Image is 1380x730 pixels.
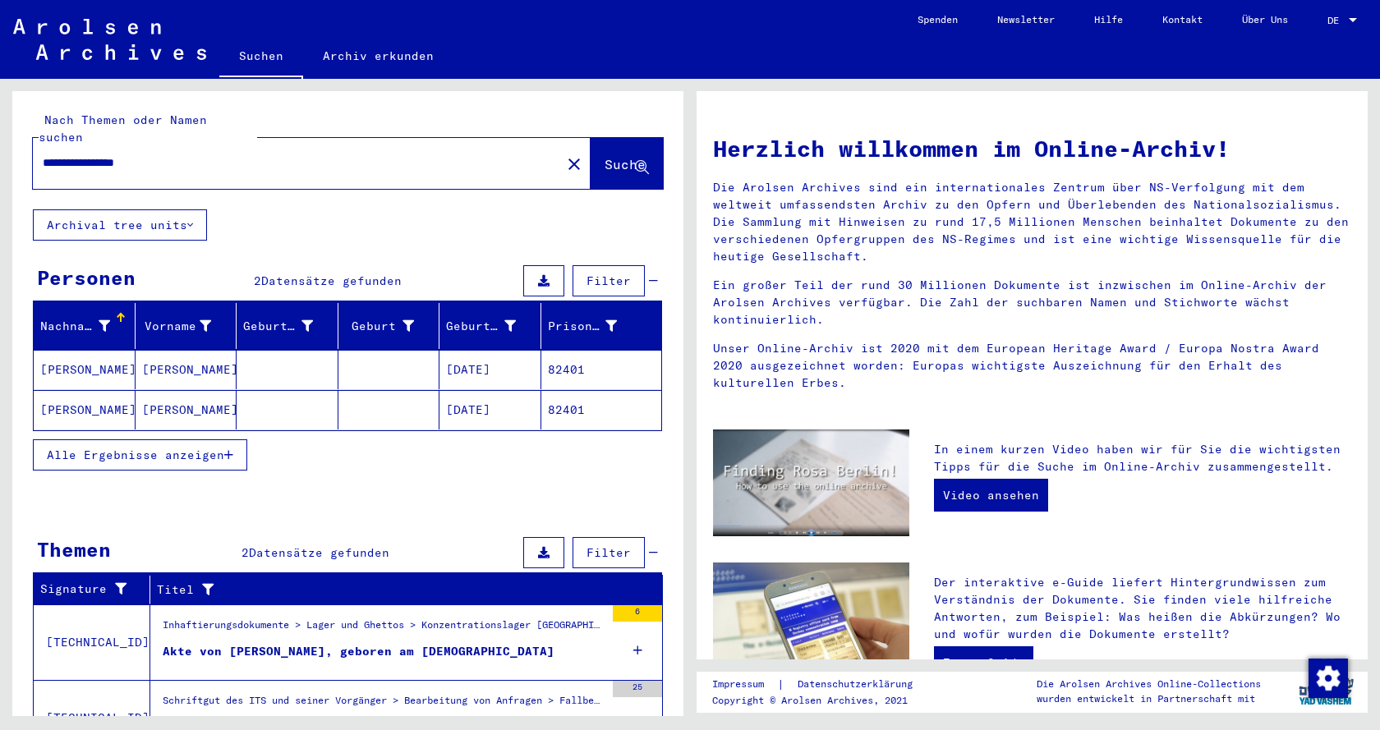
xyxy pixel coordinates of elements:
span: Filter [586,545,631,560]
div: Akte von [PERSON_NAME], geboren am [DEMOGRAPHIC_DATA] [163,643,554,660]
mat-cell: 82401 [541,350,662,389]
a: Zum e-Guide [934,646,1033,679]
div: Geburtsname [243,318,313,335]
a: Video ansehen [934,479,1048,512]
div: Geburt‏ [345,313,439,339]
mat-header-cell: Nachname [34,303,136,349]
p: Die Arolsen Archives Online-Collections [1037,677,1261,691]
mat-cell: [PERSON_NAME] [34,390,136,429]
p: Ein großer Teil der rund 30 Millionen Dokumente ist inzwischen im Online-Archiv der Arolsen Archi... [713,277,1351,328]
mat-label: Nach Themen oder Namen suchen [39,112,207,145]
mat-cell: [DATE] [439,350,541,389]
span: Datensätze gefunden [249,545,389,560]
a: Suchen [219,36,303,79]
img: Arolsen_neg.svg [13,19,206,60]
button: Filter [573,265,645,296]
div: Personen [37,263,136,292]
td: [TECHNICAL_ID] [34,604,150,680]
img: Zustimmung ändern [1309,659,1348,698]
mat-header-cell: Geburtsdatum [439,303,541,349]
img: eguide.jpg [713,562,909,694]
a: Impressum [712,676,777,693]
mat-cell: [PERSON_NAME] [136,390,237,429]
button: Alle Ergebnisse anzeigen [33,439,247,471]
p: wurden entwickelt in Partnerschaft mit [1037,691,1261,706]
div: Signature [40,576,149,603]
span: Alle Ergebnisse anzeigen [47,448,224,462]
div: Vorname [142,318,212,335]
div: Prisoner # [548,313,642,339]
div: Inhaftierungsdokumente > Lager und Ghettos > Konzentrationslager [GEOGRAPHIC_DATA] > Individuelle... [163,618,605,640]
div: Schriftgut des ITS und seiner Vorgänger > Bearbeitung von Anfragen > Fallbezogene [MEDICAL_DATA] ... [163,693,605,716]
div: Nachname [40,318,110,335]
div: Geburtsdatum [446,313,540,339]
span: Filter [586,273,631,288]
div: Nachname [40,313,135,339]
div: Geburtsname [243,313,338,339]
div: Prisoner # [548,318,618,335]
mat-icon: close [564,154,584,174]
a: Archiv erkunden [303,36,453,76]
p: Die Arolsen Archives sind ein internationales Zentrum über NS-Verfolgung mit dem weltweit umfasse... [713,179,1351,265]
img: video.jpg [713,429,909,536]
button: Filter [573,537,645,568]
mat-header-cell: Prisoner # [541,303,662,349]
button: Suche [591,138,663,189]
mat-header-cell: Vorname [136,303,237,349]
div: Geburtsdatum [446,318,516,335]
mat-header-cell: Geburtsname [237,303,338,349]
button: Clear [558,147,591,180]
mat-header-cell: Geburt‏ [338,303,440,349]
mat-cell: [DATE] [439,390,541,429]
p: Der interaktive e-Guide liefert Hintergrundwissen zum Verständnis der Dokumente. Sie finden viele... [934,574,1351,643]
span: 2 [241,545,249,560]
span: 2 [254,273,261,288]
div: Titel [157,581,622,599]
span: Suche [605,156,646,172]
img: yv_logo.png [1295,671,1357,712]
div: 25 [613,681,662,697]
div: Geburt‏ [345,318,415,335]
div: Titel [157,576,642,603]
span: DE [1327,15,1345,26]
mat-cell: 82401 [541,390,662,429]
div: Signature [40,581,129,598]
div: 6 [613,605,662,622]
button: Archival tree units [33,209,207,241]
mat-cell: [PERSON_NAME] [34,350,136,389]
mat-cell: [PERSON_NAME] [136,350,237,389]
h1: Herzlich willkommen im Online-Archiv! [713,131,1351,166]
a: Datenschutzerklärung [784,676,932,693]
div: Themen [37,535,111,564]
p: In einem kurzen Video haben wir für Sie die wichtigsten Tipps für die Suche im Online-Archiv zusa... [934,441,1351,475]
span: Datensätze gefunden [261,273,402,288]
p: Unser Online-Archiv ist 2020 mit dem European Heritage Award / Europa Nostra Award 2020 ausgezeic... [713,340,1351,392]
p: Copyright © Arolsen Archives, 2021 [712,693,932,708]
div: Vorname [142,313,237,339]
div: | [712,676,932,693]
